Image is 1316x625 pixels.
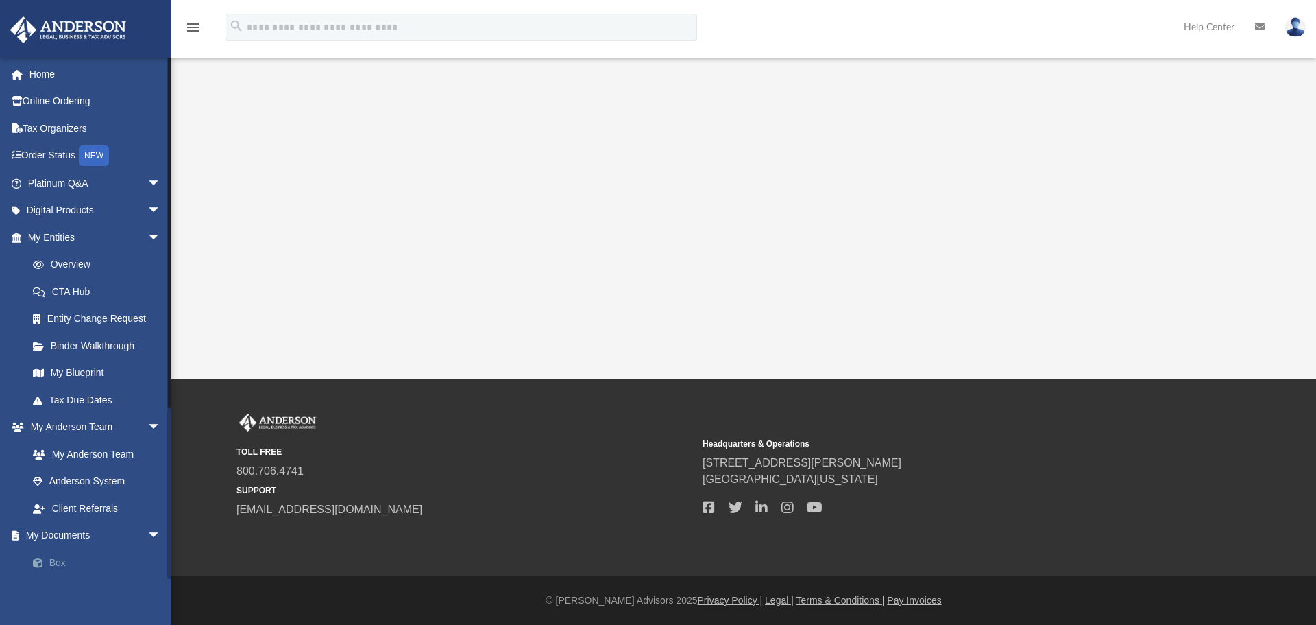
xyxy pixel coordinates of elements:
a: My Anderson Teamarrow_drop_down [10,414,175,441]
span: arrow_drop_down [147,414,175,442]
small: Headquarters & Operations [703,438,1159,450]
img: Anderson Advisors Platinum Portal [6,16,130,43]
a: Tax Due Dates [19,386,182,414]
a: [GEOGRAPHIC_DATA][US_STATE] [703,473,878,485]
span: arrow_drop_down [147,197,175,225]
a: menu [185,26,202,36]
a: Online Ordering [10,88,182,115]
a: My Blueprint [19,359,175,387]
a: Pay Invoices [887,595,941,606]
a: 800.706.4741 [236,465,304,477]
a: [EMAIL_ADDRESS][DOMAIN_NAME] [236,504,422,515]
a: Legal | [765,595,794,606]
a: My Documentsarrow_drop_down [10,522,182,550]
div: © [PERSON_NAME] Advisors 2025 [171,593,1316,608]
i: search [229,19,244,34]
div: NEW [79,145,109,166]
a: [STREET_ADDRESS][PERSON_NAME] [703,457,901,469]
span: arrow_drop_down [147,522,175,550]
a: Home [10,60,182,88]
a: Tax Organizers [10,115,182,142]
a: Terms & Conditions | [796,595,885,606]
a: My Entitiesarrow_drop_down [10,224,182,251]
a: Entity Change Request [19,305,182,333]
img: Anderson Advisors Platinum Portal [236,414,319,432]
a: My Anderson Team [19,440,168,468]
a: Box [19,549,182,576]
a: Digital Productsarrow_drop_down [10,197,182,224]
a: Binder Walkthrough [19,332,182,359]
a: Privacy Policy | [698,595,763,606]
span: arrow_drop_down [147,224,175,252]
a: Anderson System [19,468,175,495]
a: Order StatusNEW [10,142,182,170]
a: Platinum Q&Aarrow_drop_down [10,169,182,197]
span: arrow_drop_down [147,169,175,198]
a: Overview [19,251,182,279]
a: Meeting Minutes [19,576,182,604]
i: menu [185,19,202,36]
a: CTA Hub [19,278,182,305]
small: SUPPORT [236,484,693,497]
a: Client Referrals [19,495,175,522]
small: TOLL FREE [236,446,693,458]
img: User Pic [1285,17,1306,37]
